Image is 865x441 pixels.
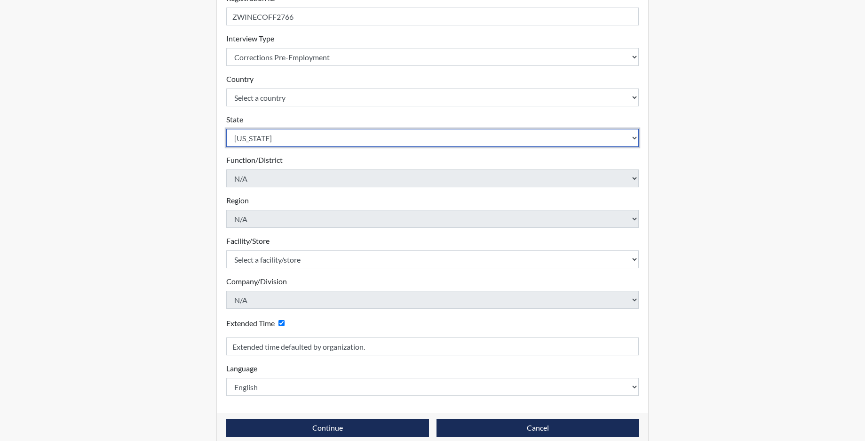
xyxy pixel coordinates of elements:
[226,8,639,25] input: Insert a Registration ID, which needs to be a unique alphanumeric value for each interviewee
[226,316,288,330] div: Checking this box will provide the interviewee with an accomodation of extra time to answer each ...
[226,195,249,206] label: Region
[226,318,275,329] label: Extended Time
[226,235,270,247] label: Facility/Store
[226,73,254,85] label: Country
[436,419,639,437] button: Cancel
[226,33,274,44] label: Interview Type
[226,114,243,125] label: State
[226,154,283,166] label: Function/District
[226,276,287,287] label: Company/Division
[226,363,257,374] label: Language
[226,337,639,355] input: Reason for Extension
[226,419,429,437] button: Continue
